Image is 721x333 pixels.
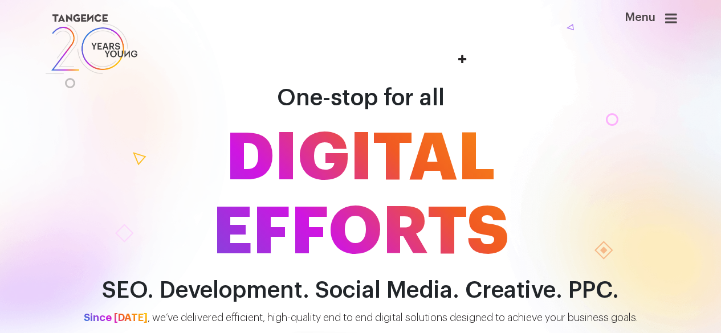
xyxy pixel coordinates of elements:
span: One-stop for all [277,87,445,109]
span: DIGITAL EFFORTS [36,121,686,269]
h2: SEO. Development. Social Media. Creative. PPC. [36,278,686,303]
img: logo SVG [44,11,139,77]
span: Since [DATE] [84,313,148,323]
p: , we’ve delivered efficient, high-quality end to end digital solutions designed to achieve your b... [56,310,665,326]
